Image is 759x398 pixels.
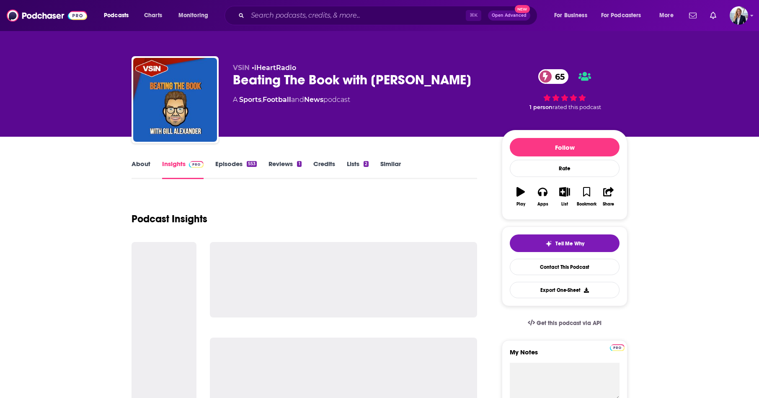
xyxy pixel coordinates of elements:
a: Similar [380,160,401,179]
a: Show notifications dropdown [686,8,700,23]
a: Get this podcast via API [521,313,608,333]
img: Podchaser Pro [610,344,625,351]
a: Episodes553 [215,160,257,179]
div: Share [603,202,614,207]
a: Reviews1 [268,160,301,179]
button: Follow [510,138,620,156]
span: New [515,5,530,13]
button: List [554,182,576,212]
div: Play [516,202,525,207]
div: Rate [510,160,620,177]
button: Export One-Sheet [510,282,620,298]
span: Get this podcast via API [537,320,602,327]
button: open menu [173,9,219,22]
span: ⌘ K [466,10,481,21]
button: open menu [548,9,598,22]
button: Bookmark [576,182,597,212]
a: News [304,96,323,104]
div: 2 [364,161,369,167]
span: For Podcasters [601,10,641,21]
button: open menu [653,9,684,22]
button: Share [598,182,620,212]
button: open menu [98,9,139,22]
button: Apps [532,182,553,212]
span: Charts [144,10,162,21]
span: Podcasts [104,10,129,21]
img: Podchaser - Follow, Share and Rate Podcasts [7,8,87,23]
a: iHeartRadio [254,64,296,72]
div: List [561,202,568,207]
a: Charts [139,9,167,22]
img: tell me why sparkle [545,240,552,247]
a: InsightsPodchaser Pro [162,160,204,179]
h1: Podcast Insights [132,213,207,225]
button: Show profile menu [730,6,748,25]
img: User Profile [730,6,748,25]
img: Beating The Book with Gill Alexander [133,58,217,142]
a: Lists2 [347,160,369,179]
a: Sports [239,96,261,104]
span: More [659,10,674,21]
a: Credits [313,160,335,179]
button: tell me why sparkleTell Me Why [510,234,620,252]
input: Search podcasts, credits, & more... [248,9,466,22]
a: About [132,160,150,179]
span: Open Advanced [492,13,527,18]
a: Show notifications dropdown [707,8,720,23]
span: For Business [554,10,587,21]
button: open menu [596,9,653,22]
button: Open AdvancedNew [488,10,530,21]
span: and [291,96,304,104]
div: 65 1 personrated this podcast [502,64,627,116]
a: Football [263,96,291,104]
div: A podcast [233,95,350,105]
span: 1 person [529,104,552,110]
span: Tell Me Why [555,240,584,247]
a: Contact This Podcast [510,259,620,275]
span: rated this podcast [552,104,601,110]
div: Bookmark [577,202,596,207]
button: Play [510,182,532,212]
label: My Notes [510,348,620,363]
span: 65 [547,69,569,84]
span: VSiN [233,64,250,72]
a: 65 [538,69,569,84]
div: 553 [247,161,257,167]
span: Logged in as carolynchauncey [730,6,748,25]
a: Pro website [610,343,625,351]
span: • [252,64,296,72]
img: Podchaser Pro [189,161,204,168]
div: 1 [297,161,301,167]
div: Search podcasts, credits, & more... [232,6,545,25]
div: Apps [537,202,548,207]
span: Monitoring [178,10,208,21]
span: , [261,96,263,104]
